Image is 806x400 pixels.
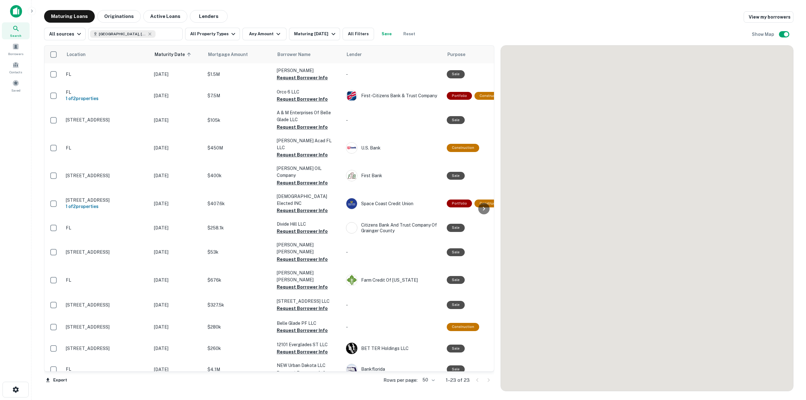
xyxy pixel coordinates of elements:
p: Rows per page: [383,376,417,384]
p: $1.5M [207,71,270,78]
th: Borrower Name [274,46,343,63]
span: Location [66,51,86,58]
div: This loan purpose was for construction [474,92,507,100]
p: A & M Enterprises Of Belle Glade LLC [277,109,340,123]
img: capitalize-icon.png [10,5,22,18]
span: Borrower Name [277,51,310,58]
th: Lender [343,46,444,63]
p: [DATE] [154,172,201,179]
img: picture [346,364,357,375]
button: Request Borrower Info [277,123,328,131]
button: Maturing [DATE] [289,28,340,40]
p: [STREET_ADDRESS] [66,302,148,308]
p: B T [349,345,355,352]
a: Contacts [2,59,30,76]
p: $400k [207,172,270,179]
button: All Filters [343,28,374,40]
h6: 1 of 2 properties [66,203,148,210]
p: [DATE] [154,366,201,373]
p: [STREET_ADDRESS] [66,173,148,178]
div: This is a portfolio loan with 2 properties [447,200,472,207]
p: [DATE] [154,224,201,231]
button: Export [44,375,69,385]
p: Divide Hill LLC [277,221,340,228]
div: Sale [447,224,465,232]
button: Request Borrower Info [277,256,328,263]
p: $7.5M [207,92,270,99]
p: - [346,71,440,78]
p: $53k [207,249,270,256]
div: BET TER Holdings LLC [346,343,440,354]
div: 50 [420,375,436,385]
div: Sale [447,172,465,180]
div: Maturing [DATE] [294,30,337,38]
div: Bankflorida [346,364,440,375]
p: $4.1M [207,366,270,373]
span: Saved [11,88,20,93]
button: Request Borrower Info [277,207,328,214]
div: Sale [447,301,465,309]
p: [DATE] [154,92,201,99]
button: Request Borrower Info [277,348,328,356]
span: Mortgage Amount [208,51,256,58]
div: Sale [447,365,465,373]
p: FL [66,89,148,95]
a: Borrowers [2,41,30,58]
p: - [346,117,440,124]
img: picture [346,90,357,101]
div: Sale [447,345,465,352]
button: All Property Types [185,28,240,40]
button: Active Loans [143,10,187,23]
span: Purpose [447,51,465,58]
iframe: Chat Widget [775,350,806,380]
button: Request Borrower Info [277,179,328,187]
div: Space Coast Credit Union [346,198,440,209]
p: FL [66,71,148,77]
p: [STREET_ADDRESS] LLC [277,298,340,305]
button: Request Borrower Info [277,305,328,312]
p: [STREET_ADDRESS] [66,197,148,203]
p: 1–23 of 23 [446,376,470,384]
p: - [346,249,440,256]
th: Maturity Date [151,46,204,63]
img: picture [346,170,357,181]
p: [DATE] [154,301,201,308]
h6: Show Map [752,31,775,38]
div: First-citizens Bank & Trust Company [346,90,440,101]
div: This loan purpose was for construction [447,144,479,152]
p: $105k [207,117,270,124]
button: Request Borrower Info [277,74,328,82]
a: Search [2,22,30,39]
p: $676k [207,277,270,284]
p: [DATE] [154,200,201,207]
img: picture [346,198,357,209]
p: $280k [207,324,270,330]
p: Orco 6 LLC [277,88,340,95]
p: [STREET_ADDRESS] [66,117,148,123]
button: Maturing Loans [44,10,95,23]
button: Request Borrower Info [277,95,328,103]
p: [PERSON_NAME] [PERSON_NAME] [277,269,340,283]
p: FL [66,366,148,372]
button: Request Borrower Info [277,369,328,377]
p: [DATE] [154,345,201,352]
div: Sale [447,276,465,284]
p: [DATE] [154,324,201,330]
p: [STREET_ADDRESS] [66,249,148,255]
div: Citizens Bank And Trust Company Of Grainger County [346,222,440,234]
p: - [346,324,440,330]
p: FL [66,277,148,283]
div: This loan purpose was for construction [474,200,507,207]
div: This loan purpose was for construction [447,323,479,331]
p: [STREET_ADDRESS] [66,346,148,351]
p: [DATE] [154,71,201,78]
span: Borrowers [8,51,23,56]
p: $407.6k [207,200,270,207]
p: 12101 Everglades ST LLC [277,341,340,348]
p: $327.5k [207,301,270,308]
p: Belle Glade PF LLC [277,320,340,327]
a: View my borrowers [744,11,793,23]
